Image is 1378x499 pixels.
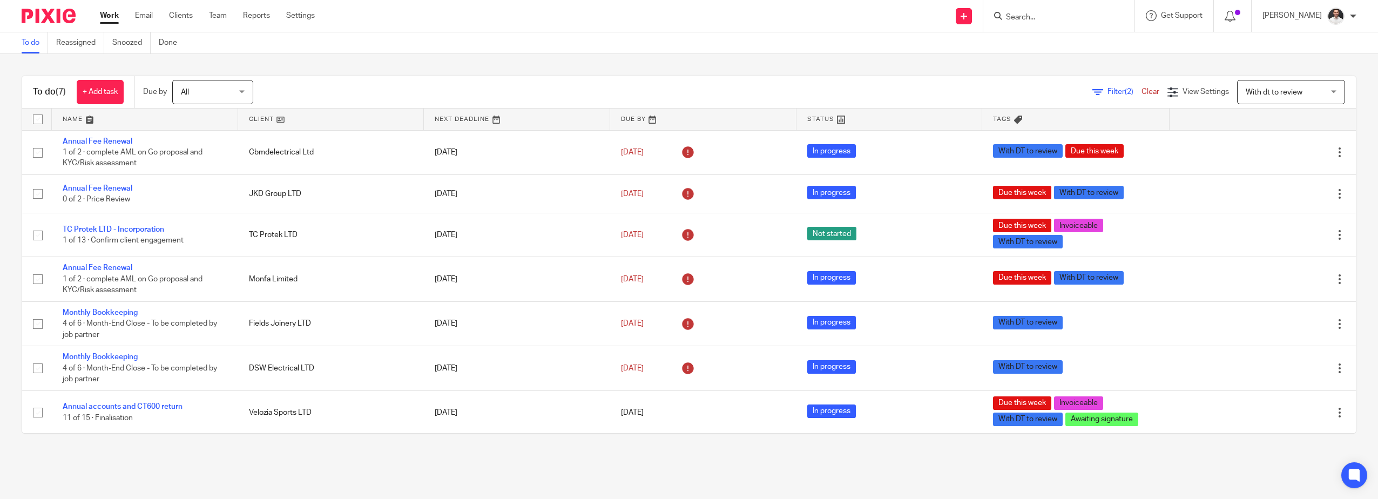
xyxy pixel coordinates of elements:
span: Get Support [1161,12,1203,19]
td: [DATE] [424,346,610,390]
span: Awaiting signature [1065,413,1138,426]
a: Work [100,10,119,21]
span: Due this week [993,396,1051,410]
a: To do [22,32,48,53]
span: In progress [807,271,856,285]
td: [DATE] [424,130,610,174]
a: Email [135,10,153,21]
span: (7) [56,87,66,96]
span: With DT to review [993,144,1063,158]
a: Snoozed [112,32,151,53]
span: Invoiceable [1054,396,1103,410]
img: dom%20slack.jpg [1327,8,1345,25]
span: With DT to review [1054,271,1124,285]
span: [DATE] [621,275,644,283]
span: In progress [807,316,856,329]
span: 1 of 2 · complete AML on Go proposal and KYC/Risk assessment [63,149,202,167]
a: Team [209,10,227,21]
span: [DATE] [621,190,644,198]
span: Not started [807,227,856,240]
span: 4 of 6 · Month-End Close - To be completed by job partner [63,320,217,339]
span: [DATE] [621,231,644,239]
td: [DATE] [424,174,610,213]
a: Annual Fee Renewal [63,185,132,192]
td: DSW Electrical LTD [238,346,424,390]
span: With DT to review [993,360,1063,374]
td: TC Protek LTD [238,213,424,257]
a: Clients [169,10,193,21]
span: 4 of 6 · Month-End Close - To be completed by job partner [63,365,217,383]
td: Monfa Limited [238,257,424,301]
td: [DATE] [424,213,610,257]
a: TC Protek LTD - Incorporation [63,226,164,233]
span: Due this week [993,219,1051,232]
h1: To do [33,86,66,98]
a: Monthly Bookkeeping [63,309,138,316]
span: Tags [993,116,1011,122]
span: In progress [807,360,856,374]
a: Reports [243,10,270,21]
span: With DT to review [993,413,1063,426]
span: In progress [807,404,856,418]
span: In progress [807,186,856,199]
span: [DATE] [621,320,644,327]
td: Fields Joinery LTD [238,301,424,346]
span: Invoiceable [1054,219,1103,232]
span: [DATE] [621,409,644,416]
td: [DATE] [424,301,610,346]
span: With dt to review [1246,89,1302,96]
span: Due this week [1065,144,1124,158]
a: Annual Fee Renewal [63,264,132,272]
span: Due this week [993,186,1051,199]
img: Pixie [22,9,76,23]
a: Monthly Bookkeeping [63,353,138,361]
span: 1 of 2 · complete AML on Go proposal and KYC/Risk assessment [63,275,202,294]
a: Annual accounts and CT600 return [63,403,183,410]
a: Clear [1141,88,1159,96]
span: With DT to review [1054,186,1124,199]
td: [DATE] [424,390,610,434]
span: 1 of 13 · Confirm client engagement [63,237,184,245]
p: Due by [143,86,167,97]
td: Velozia Sports LTD [238,390,424,434]
span: With DT to review [993,316,1063,329]
span: In progress [807,144,856,158]
a: Annual Fee Renewal [63,138,132,145]
td: Cbmdelectrical Ltd [238,130,424,174]
td: [DATE] [424,257,610,301]
a: Settings [286,10,315,21]
span: Filter [1107,88,1141,96]
span: 0 of 2 · Price Review [63,195,130,203]
span: 11 of 15 · Finalisation [63,414,133,422]
span: Due this week [993,271,1051,285]
span: (2) [1125,88,1133,96]
a: + Add task [77,80,124,104]
a: Reassigned [56,32,104,53]
span: All [181,89,189,96]
td: JKD Group LTD [238,174,424,213]
span: [DATE] [621,365,644,372]
span: With DT to review [993,235,1063,248]
span: [DATE] [621,149,644,156]
input: Search [1005,13,1102,23]
span: View Settings [1183,88,1229,96]
p: [PERSON_NAME] [1262,10,1322,21]
a: Done [159,32,185,53]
